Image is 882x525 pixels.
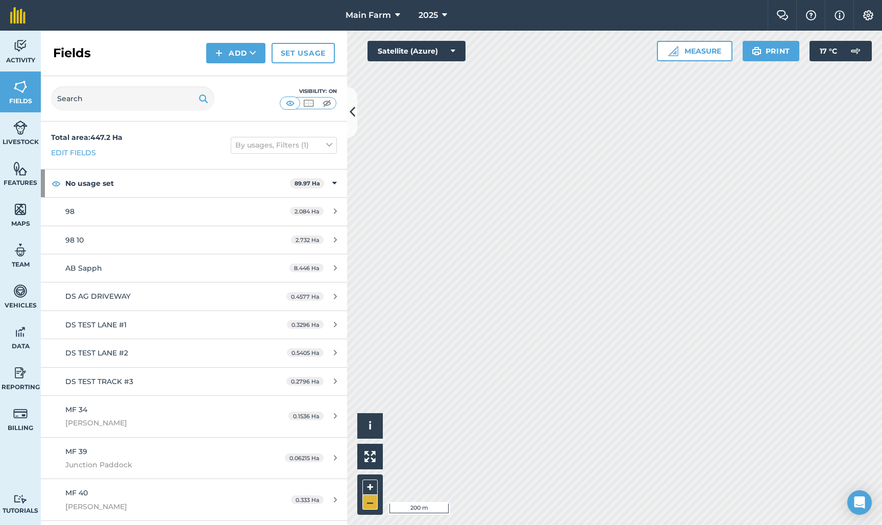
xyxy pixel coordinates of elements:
[65,488,88,497] span: MF 40
[668,46,678,56] img: Ruler icon
[13,406,28,421] img: svg+xml;base64,PD94bWwgdmVyc2lvbj0iMS4wIiBlbmNvZGluZz0idXRmLTgiPz4KPCEtLSBHZW5lcmF0b3I6IEFkb2JlIE...
[286,292,324,301] span: 0.4577 Ha
[367,41,465,61] button: Satellite (Azure)
[287,348,324,357] span: 0.5405 Ha
[295,180,320,187] strong: 89.97 Ha
[41,226,347,254] a: 98 102.732 Ha
[41,396,347,437] a: MF 34[PERSON_NAME]0.1536 Ha
[346,9,391,21] span: Main Farm
[41,198,347,225] a: 982.084 Ha
[357,413,383,439] button: i
[199,92,208,105] img: svg+xml;base64,PHN2ZyB4bWxucz0iaHR0cDovL3d3dy53My5vcmcvMjAwMC9zdmciIHdpZHRoPSIxOSIgaGVpZ2h0PSIyNC...
[13,79,28,94] img: svg+xml;base64,PHN2ZyB4bWxucz0iaHR0cDovL3d3dy53My5vcmcvMjAwMC9zdmciIHdpZHRoPSI1NiIgaGVpZ2h0PSI2MC...
[13,38,28,54] img: svg+xml;base64,PD94bWwgdmVyc2lvbj0iMS4wIiBlbmNvZGluZz0idXRmLTgiPz4KPCEtLSBHZW5lcmF0b3I6IEFkb2JlIE...
[291,235,324,244] span: 2.732 Ha
[13,161,28,176] img: svg+xml;base64,PHN2ZyB4bWxucz0iaHR0cDovL3d3dy53My5vcmcvMjAwMC9zdmciIHdpZHRoPSI1NiIgaGVpZ2h0PSI2MC...
[845,41,866,61] img: svg+xml;base64,PD94bWwgdmVyc2lvbj0iMS4wIiBlbmNvZGluZz0idXRmLTgiPz4KPCEtLSBHZW5lcmF0b3I6IEFkb2JlIE...
[65,320,127,329] span: DS TEST LANE #1
[810,41,872,61] button: 17 °C
[65,417,257,428] span: [PERSON_NAME]
[752,45,762,57] img: svg+xml;base64,PHN2ZyB4bWxucz0iaHR0cDovL3d3dy53My5vcmcvMjAwMC9zdmciIHdpZHRoPSIxOSIgaGVpZ2h0PSIyNC...
[41,339,347,367] a: DS TEST LANE #20.5405 Ha
[41,438,347,479] a: MF 39Junction Paddock0.06215 Ha
[820,41,837,61] span: 17 ° C
[51,133,122,142] strong: Total area : 447.2 Ha
[65,264,102,273] span: AB Sapph
[65,348,128,357] span: DS TEST LANE #2
[65,501,257,512] span: [PERSON_NAME]
[302,98,315,108] img: svg+xml;base64,PHN2ZyB4bWxucz0iaHR0cDovL3d3dy53My5vcmcvMjAwMC9zdmciIHdpZHRoPSI1MCIgaGVpZ2h0PSI0MC...
[65,377,133,386] span: DS TEST TRACK #3
[289,264,324,272] span: 8.446 Ha
[41,254,347,282] a: AB Sapph8.446 Ha
[862,10,874,20] img: A cog icon
[53,45,91,61] h2: Fields
[13,494,28,504] img: svg+xml;base64,PD94bWwgdmVyc2lvbj0iMS4wIiBlbmNvZGluZz0idXRmLTgiPz4KPCEtLSBHZW5lcmF0b3I6IEFkb2JlIE...
[51,86,214,111] input: Search
[65,447,87,456] span: MF 39
[41,282,347,310] a: DS AG DRIVEWAY0.4577 Ha
[805,10,817,20] img: A question mark icon
[743,41,800,61] button: Print
[65,292,131,301] span: DS AG DRIVEWAY
[13,202,28,217] img: svg+xml;base64,PHN2ZyB4bWxucz0iaHR0cDovL3d3dy53My5vcmcvMjAwMC9zdmciIHdpZHRoPSI1NiIgaGVpZ2h0PSI2MC...
[285,454,324,462] span: 0.06215 Ha
[52,177,61,189] img: svg+xml;base64,PHN2ZyB4bWxucz0iaHR0cDovL3d3dy53My5vcmcvMjAwMC9zdmciIHdpZHRoPSIxOCIgaGVpZ2h0PSIyNC...
[13,324,28,340] img: svg+xml;base64,PD94bWwgdmVyc2lvbj0iMS4wIiBlbmNvZGluZz0idXRmLTgiPz4KPCEtLSBHZW5lcmF0b3I6IEFkb2JlIE...
[10,7,26,23] img: fieldmargin Logo
[65,207,75,216] span: 98
[280,87,337,96] div: Visibility: On
[657,41,732,61] button: Measure
[776,10,789,20] img: Two speech bubbles overlapping with the left bubble in the forefront
[369,419,372,432] span: i
[13,365,28,380] img: svg+xml;base64,PD94bWwgdmVyc2lvbj0iMS4wIiBlbmNvZGluZz0idXRmLTgiPz4KPCEtLSBHZW5lcmF0b3I6IEFkb2JlIE...
[206,43,265,63] button: Add
[291,495,324,504] span: 0.333 Ha
[321,98,333,108] img: svg+xml;base64,PHN2ZyB4bWxucz0iaHR0cDovL3d3dy53My5vcmcvMjAwMC9zdmciIHdpZHRoPSI1MCIgaGVpZ2h0PSI0MC...
[286,377,324,386] span: 0.2796 Ha
[215,47,223,59] img: svg+xml;base64,PHN2ZyB4bWxucz0iaHR0cDovL3d3dy53My5vcmcvMjAwMC9zdmciIHdpZHRoPSIxNCIgaGVpZ2h0PSIyNC...
[231,137,337,153] button: By usages, Filters (1)
[284,98,297,108] img: svg+xml;base64,PHN2ZyB4bWxucz0iaHR0cDovL3d3dy53My5vcmcvMjAwMC9zdmciIHdpZHRoPSI1MCIgaGVpZ2h0PSI0MC...
[287,320,324,329] span: 0.3296 Ha
[288,412,324,420] span: 0.1536 Ha
[13,283,28,299] img: svg+xml;base64,PD94bWwgdmVyc2lvbj0iMS4wIiBlbmNvZGluZz0idXRmLTgiPz4KPCEtLSBHZW5lcmF0b3I6IEFkb2JlIE...
[272,43,335,63] a: Set usage
[362,480,378,495] button: +
[65,235,84,245] span: 98 10
[835,9,845,21] img: svg+xml;base64,PHN2ZyB4bWxucz0iaHR0cDovL3d3dy53My5vcmcvMjAwMC9zdmciIHdpZHRoPSIxNyIgaGVpZ2h0PSIxNy...
[65,170,290,197] strong: No usage set
[65,405,87,414] span: MF 34
[41,170,347,197] div: No usage set89.97 Ha
[41,479,347,520] a: MF 40[PERSON_NAME]0.333 Ha
[41,311,347,339] a: DS TEST LANE #10.3296 Ha
[364,451,376,462] img: Four arrows, one pointing top left, one top right, one bottom right and the last bottom left
[290,207,324,216] span: 2.084 Ha
[362,495,378,510] button: –
[65,459,257,470] span: Junction Paddock
[13,243,28,258] img: svg+xml;base64,PD94bWwgdmVyc2lvbj0iMS4wIiBlbmNvZGluZz0idXRmLTgiPz4KPCEtLSBHZW5lcmF0b3I6IEFkb2JlIE...
[51,147,96,158] a: Edit fields
[419,9,438,21] span: 2025
[13,120,28,135] img: svg+xml;base64,PD94bWwgdmVyc2lvbj0iMS4wIiBlbmNvZGluZz0idXRmLTgiPz4KPCEtLSBHZW5lcmF0b3I6IEFkb2JlIE...
[847,490,872,515] div: Open Intercom Messenger
[41,368,347,395] a: DS TEST TRACK #30.2796 Ha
